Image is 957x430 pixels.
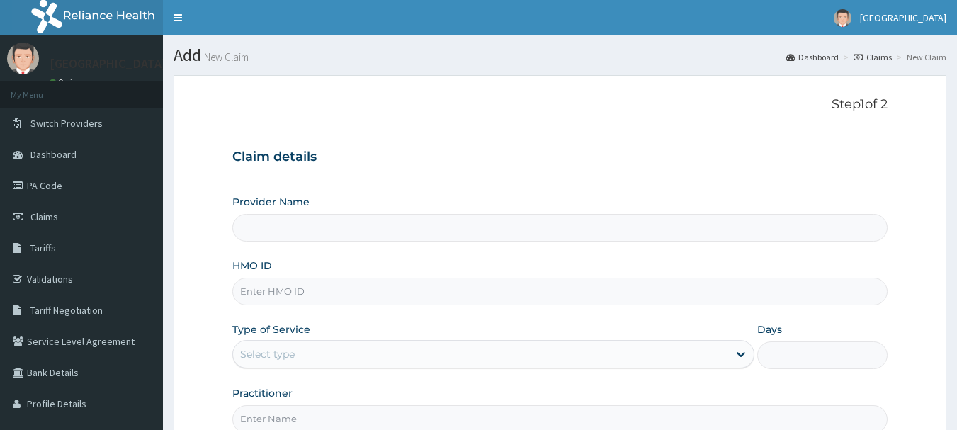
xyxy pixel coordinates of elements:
[232,386,293,400] label: Practitioner
[232,278,888,305] input: Enter HMO ID
[201,52,249,62] small: New Claim
[7,43,39,74] img: User Image
[854,51,892,63] a: Claims
[834,9,851,27] img: User Image
[30,210,58,223] span: Claims
[757,322,782,336] label: Days
[30,148,77,161] span: Dashboard
[232,195,310,209] label: Provider Name
[786,51,839,63] a: Dashboard
[232,322,310,336] label: Type of Service
[174,46,946,64] h1: Add
[50,77,84,87] a: Online
[30,304,103,317] span: Tariff Negotiation
[30,242,56,254] span: Tariffs
[232,97,888,113] p: Step 1 of 2
[232,149,888,165] h3: Claim details
[50,57,166,70] p: [GEOGRAPHIC_DATA]
[30,117,103,130] span: Switch Providers
[893,51,946,63] li: New Claim
[232,259,272,273] label: HMO ID
[240,347,295,361] div: Select type
[860,11,946,24] span: [GEOGRAPHIC_DATA]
